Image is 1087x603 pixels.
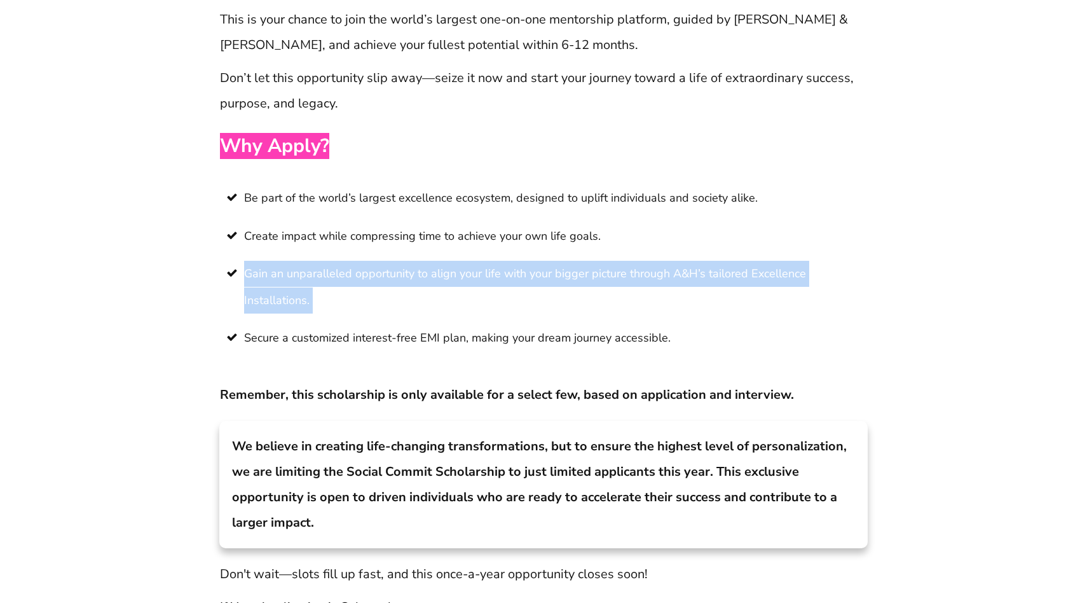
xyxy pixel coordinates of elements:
[220,562,867,587] p: Don't wait—slots fill up fast, and this once-a-year opportunity closes soon!
[244,261,867,314] span: Gain an unparalleled opportunity to align your life with your bigger picture through A&H’s tailor...
[220,386,794,403] strong: Remember, this scholarship is only available for a select few, based on application and interview.
[220,133,329,159] span: Why Apply?
[220,66,867,116] p: Don’t let this opportunity slip away—seize it now and start your journey toward a life of extraor...
[244,223,601,249] span: Create impact while compressing time to achieve your own life goals.
[244,185,758,211] span: Be part of the world’s largest excellence ecosystem, designed to uplift individuals and society a...
[232,438,847,531] strong: We believe in creating life-changing transformations, but to ensure the highest level of personal...
[220,7,867,58] p: This is your chance to join the world’s largest one-on-one mentorship platform, guided by [PERSON...
[244,325,671,351] span: Secure a customized interest-free EMI plan, making your dream journey accessible.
